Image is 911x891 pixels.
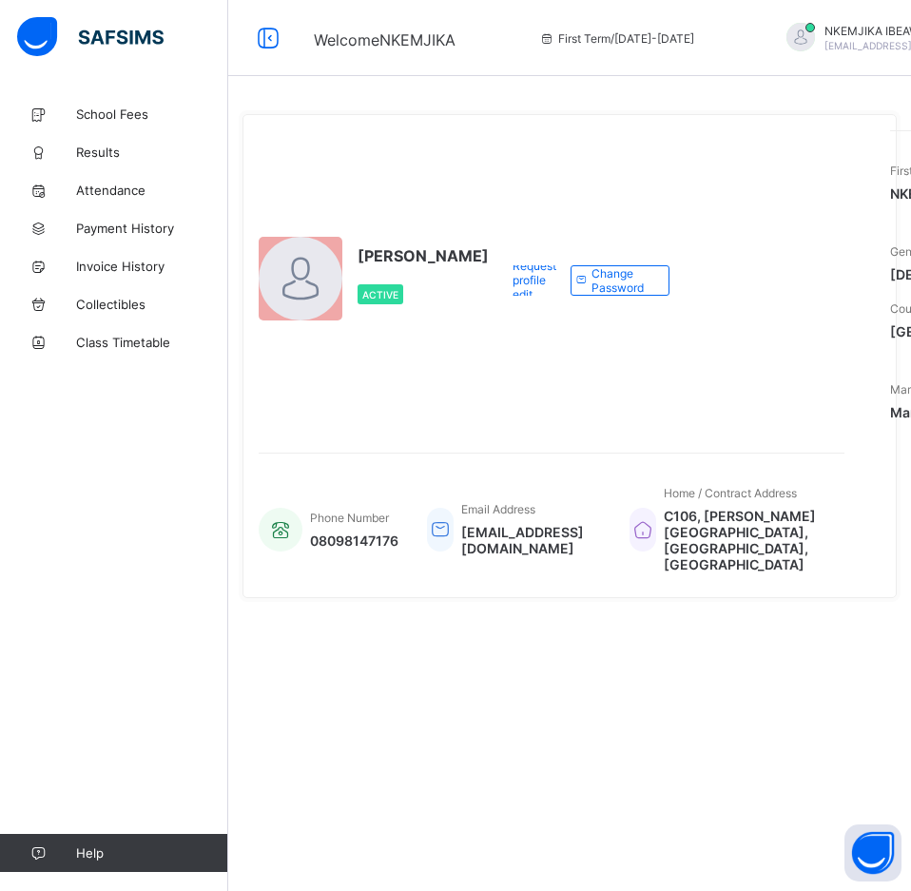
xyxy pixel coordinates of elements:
span: Collectibles [76,297,228,312]
span: session/term information [539,31,694,46]
span: Change Password [591,266,654,295]
span: Welcome NKEMJIKA [314,30,455,49]
span: Phone Number [310,511,389,525]
span: Help [76,845,227,861]
span: [EMAIL_ADDRESS][DOMAIN_NAME] [461,524,601,556]
span: Attendance [76,183,228,198]
span: [PERSON_NAME] [358,246,489,265]
span: Payment History [76,221,228,236]
img: safsims [17,17,164,57]
span: Class Timetable [76,335,228,350]
span: 08098147176 [310,533,398,549]
span: Results [76,145,228,160]
button: Open asap [844,824,901,881]
span: Invoice History [76,259,228,274]
span: Request profile edit [513,259,556,301]
span: C106, [PERSON_NAME][GEOGRAPHIC_DATA], [GEOGRAPHIC_DATA], [GEOGRAPHIC_DATA] [664,508,825,572]
span: Active [362,289,398,300]
span: School Fees [76,107,228,122]
span: Email Address [461,502,535,516]
span: Home / Contract Address [664,486,797,500]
